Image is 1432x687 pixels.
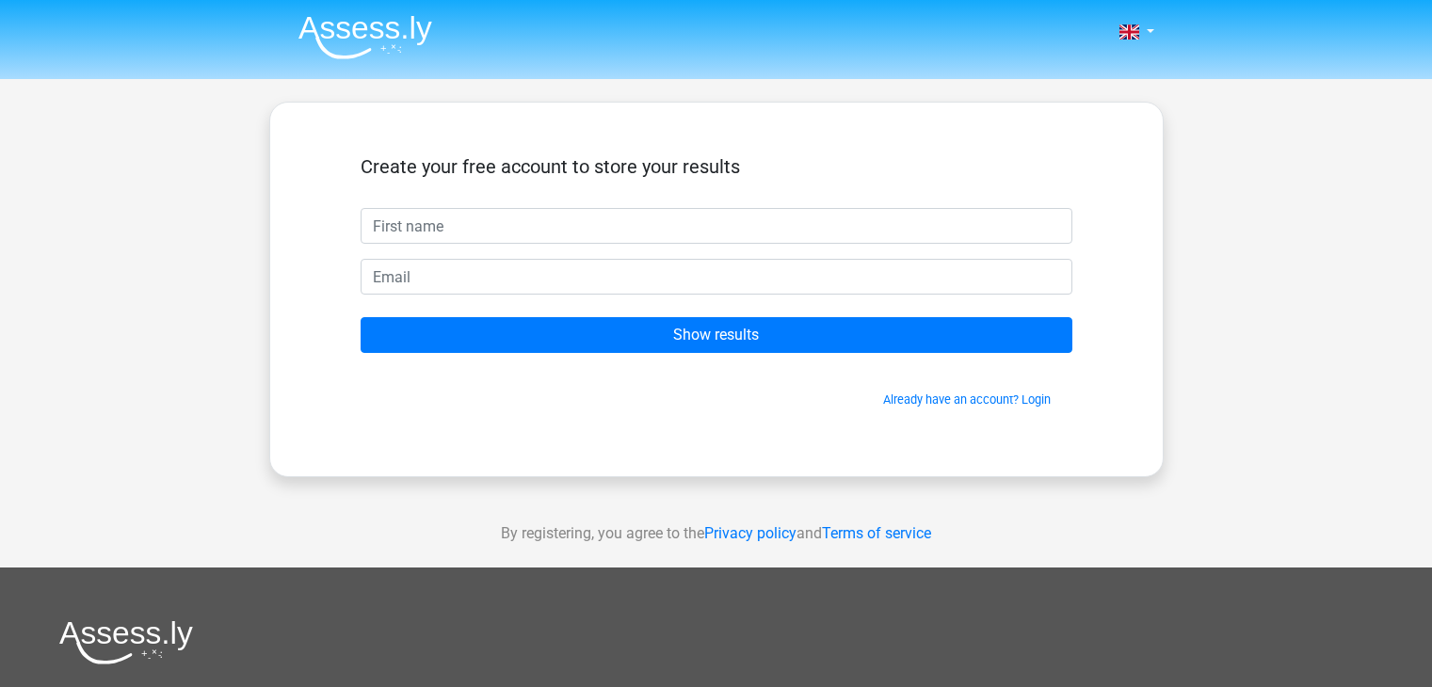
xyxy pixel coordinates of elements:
[361,259,1072,295] input: Email
[59,620,193,664] img: Assessly logo
[361,155,1072,178] h5: Create your free account to store your results
[361,317,1072,353] input: Show results
[883,392,1051,407] a: Already have an account? Login
[361,208,1072,244] input: First name
[298,15,432,59] img: Assessly
[822,524,931,542] a: Terms of service
[704,524,796,542] a: Privacy policy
